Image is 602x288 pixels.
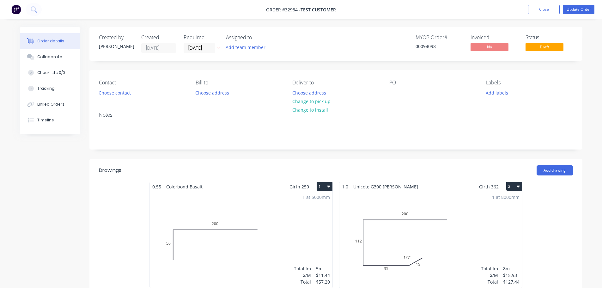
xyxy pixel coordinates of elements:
button: Add team member [226,43,269,52]
button: Add drawing [537,165,573,175]
div: [PERSON_NAME] [99,43,134,50]
div: Linked Orders [37,101,64,107]
div: 1 at 8000mm [492,194,520,200]
button: 1 [317,182,332,191]
div: $57.20 [316,279,330,285]
span: Test Customer [301,7,336,13]
div: Drawings [99,167,121,174]
div: $15.93 [503,272,520,279]
div: Tracking [37,86,55,91]
div: Invoiced [471,34,518,40]
span: Girth 362 [479,182,499,191]
button: Change to install [289,106,331,114]
button: 2 [506,182,522,191]
button: Tracking [20,81,80,96]
div: Bill to [196,80,282,86]
div: Labels [486,80,573,86]
button: Timeline [20,112,80,128]
button: Choose contact [95,88,134,97]
button: Order details [20,33,80,49]
button: Choose address [192,88,233,97]
div: Assigned to [226,34,289,40]
button: Update Order [563,5,594,14]
div: $/M [481,272,498,279]
button: Close [528,5,560,14]
span: Draft [526,43,563,51]
div: Timeline [37,117,54,123]
div: Total lm [294,265,311,272]
span: Unicote G300 [PERSON_NAME] [351,182,421,191]
div: Total lm [481,265,498,272]
span: No [471,43,508,51]
div: 0502001 at 5000mmTotal lm$/MTotal5m$11.44$57.20 [150,191,332,288]
div: Checklists 0/0 [37,70,65,76]
div: 1 at 5000mm [302,194,330,200]
div: Total [294,279,311,285]
div: MYOB Order # [416,34,463,40]
button: Add team member [222,43,269,52]
div: Total [481,279,498,285]
div: Contact [99,80,185,86]
div: $/M [294,272,311,279]
div: 01535112200177º1 at 8000mmTotal lm$/MTotal8m$15.93$127.44 [339,191,522,288]
div: $127.44 [503,279,520,285]
img: Factory [11,5,21,14]
span: 0.55 [150,182,164,191]
div: $11.44 [316,272,330,279]
div: 5m [316,265,330,272]
button: Change to pick up [289,97,334,106]
div: Required [184,34,218,40]
button: Linked Orders [20,96,80,112]
button: Checklists 0/0 [20,65,80,81]
button: Add labels [483,88,512,97]
div: Order details [37,38,64,44]
div: 8m [503,265,520,272]
span: 1.0 [339,182,351,191]
span: Order #32934 - [266,7,301,13]
div: Collaborate [37,54,62,60]
div: Status [526,34,573,40]
span: Colorbond Basalt [164,182,205,191]
div: Deliver to [292,80,379,86]
button: Choose address [289,88,329,97]
span: Girth 250 [289,182,309,191]
button: Collaborate [20,49,80,65]
div: 00094098 [416,43,463,50]
div: Created by [99,34,134,40]
div: Notes [99,112,573,118]
div: Created [141,34,176,40]
div: PO [389,80,476,86]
